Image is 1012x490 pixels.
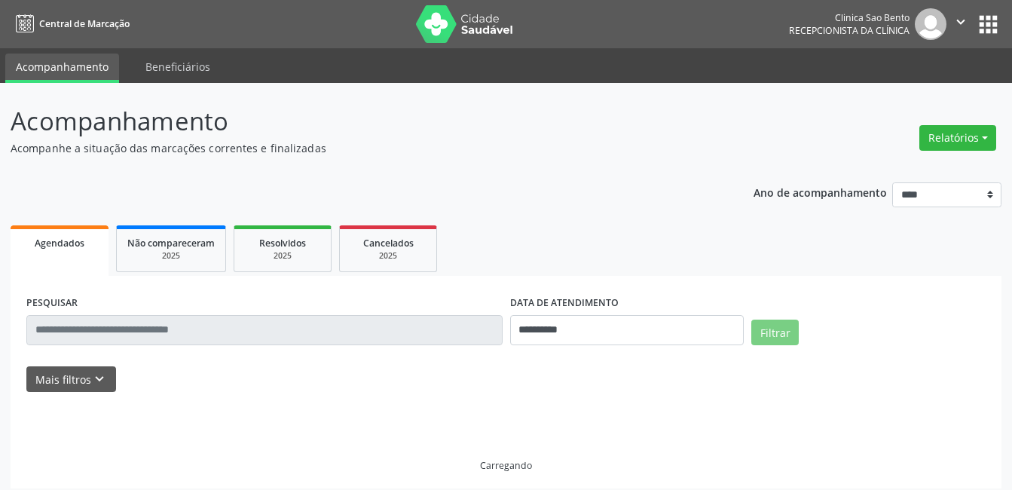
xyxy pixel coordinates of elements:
label: PESQUISAR [26,292,78,315]
i:  [952,14,969,30]
button:  [946,8,975,40]
span: Recepcionista da clínica [789,24,910,37]
span: Agendados [35,237,84,250]
a: Central de Marcação [11,11,130,36]
a: Beneficiários [135,54,221,80]
div: 2025 [245,250,320,262]
img: img [915,8,946,40]
div: Clinica Sao Bento [789,11,910,24]
span: Resolvidos [259,237,306,250]
button: apps [975,11,1001,38]
button: Relatórios [919,125,996,151]
label: DATA DE ATENDIMENTO [510,292,619,315]
span: Cancelados [363,237,414,250]
span: Central de Marcação [39,17,130,30]
div: 2025 [127,250,215,262]
p: Acompanhamento [11,103,705,140]
span: Não compareceram [127,237,215,250]
p: Ano de acompanhamento [754,182,887,201]
button: Filtrar [751,320,799,345]
p: Acompanhe a situação das marcações correntes e finalizadas [11,140,705,156]
a: Acompanhamento [5,54,119,83]
i: keyboard_arrow_down [91,371,108,387]
div: Carregando [480,459,532,472]
div: 2025 [350,250,426,262]
button: Mais filtroskeyboard_arrow_down [26,366,116,393]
